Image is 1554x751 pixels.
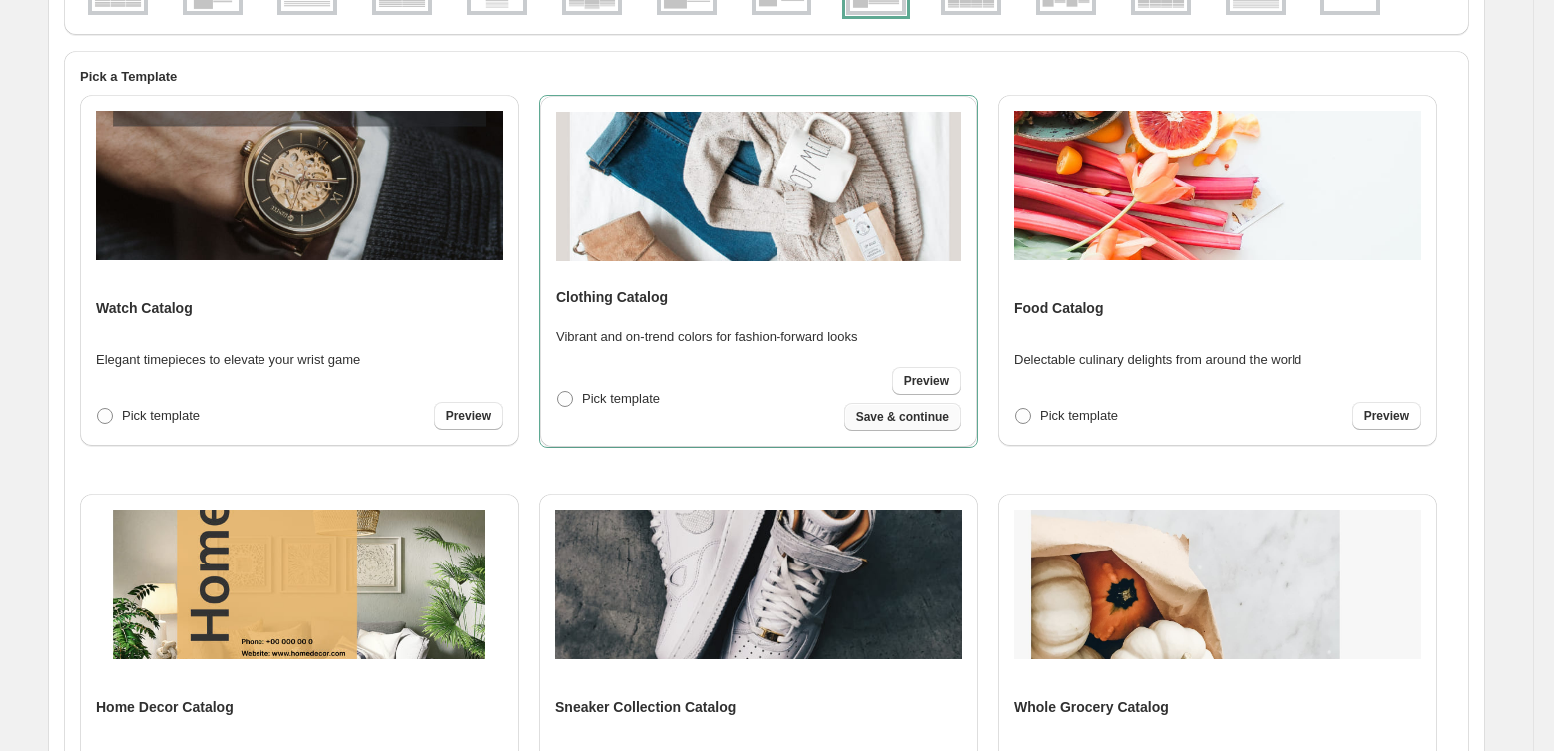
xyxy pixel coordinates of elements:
[1014,697,1169,717] h4: Whole Grocery Catalog
[96,298,193,318] h4: Watch Catalog
[446,408,491,424] span: Preview
[1014,350,1301,370] p: Delectable culinary delights from around the world
[122,408,200,423] span: Pick template
[582,391,660,406] span: Pick template
[556,287,668,307] h4: Clothing Catalog
[434,402,503,430] a: Preview
[96,350,360,370] p: Elegant timepieces to elevate your wrist game
[1364,408,1409,424] span: Preview
[556,327,858,347] p: Vibrant and on-trend colors for fashion-forward looks
[892,367,961,395] a: Preview
[80,67,1453,87] h2: Pick a Template
[904,373,949,389] span: Preview
[856,409,949,425] span: Save & continue
[555,697,736,717] h4: Sneaker Collection Catalog
[1352,402,1421,430] a: Preview
[844,403,961,431] button: Save & continue
[1040,408,1118,423] span: Pick template
[1014,298,1103,318] h4: Food Catalog
[96,697,234,717] h4: Home Decor Catalog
